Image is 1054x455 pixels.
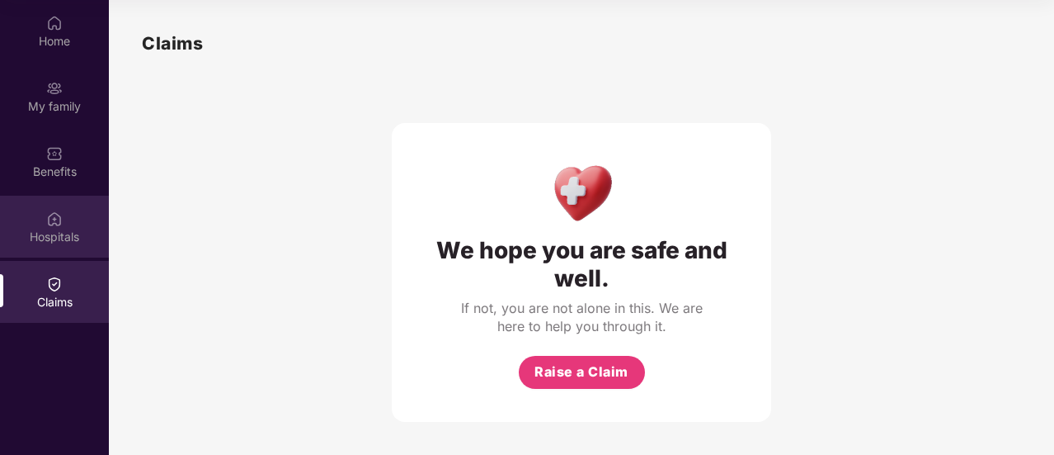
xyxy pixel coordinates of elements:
img: svg+xml;base64,PHN2ZyBpZD0iSG9zcGl0YWxzIiB4bWxucz0iaHR0cDovL3d3dy53My5vcmcvMjAwMC9zdmciIHdpZHRoPS... [46,211,63,227]
img: svg+xml;base64,PHN2ZyBpZD0iQmVuZWZpdHMiIHhtbG5zPSJodHRwOi8vd3d3LnczLm9yZy8yMDAwL3N2ZyIgd2lkdGg9Ij... [46,145,63,162]
div: We hope you are safe and well. [425,236,738,292]
div: If not, you are not alone in this. We are here to help you through it. [458,299,705,335]
img: svg+xml;base64,PHN2ZyB3aWR0aD0iMjAiIGhlaWdodD0iMjAiIHZpZXdCb3g9IjAgMCAyMCAyMCIgZmlsbD0ibm9uZSIgeG... [46,80,63,97]
img: svg+xml;base64,PHN2ZyBpZD0iSG9tZSIgeG1sbnM9Imh0dHA6Ly93d3cudzMub3JnLzIwMDAvc3ZnIiB3aWR0aD0iMjAiIG... [46,15,63,31]
img: Health Care [546,156,618,228]
h1: Claims [142,30,203,57]
span: Raise a Claim [534,362,628,382]
button: Raise a Claim [519,356,645,389]
img: svg+xml;base64,PHN2ZyBpZD0iQ2xhaW0iIHhtbG5zPSJodHRwOi8vd3d3LnczLm9yZy8yMDAwL3N2ZyIgd2lkdGg9IjIwIi... [46,276,63,292]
